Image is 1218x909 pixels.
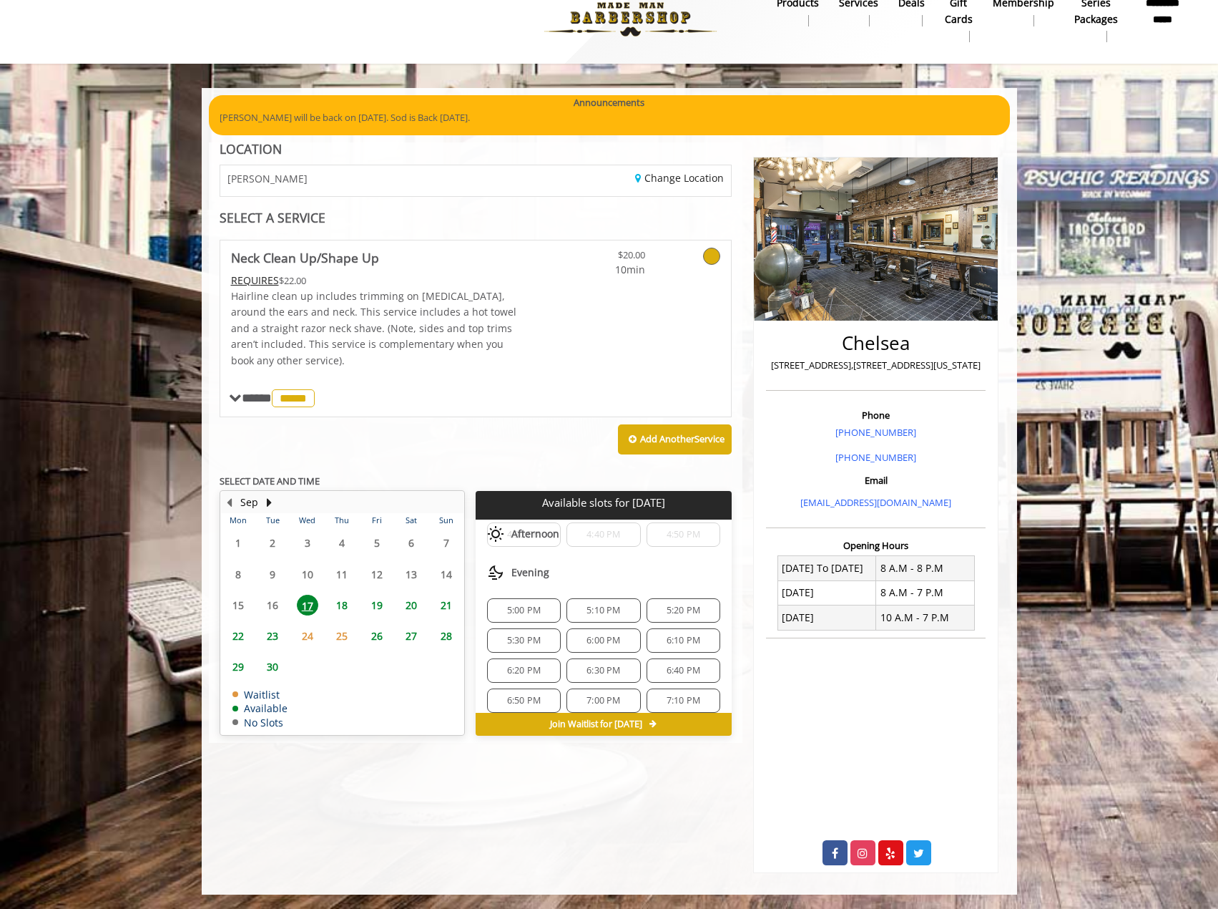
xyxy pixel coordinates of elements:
th: Tue [255,513,290,528]
span: 6:10 PM [667,635,700,646]
span: 6:20 PM [507,665,541,676]
td: 10 A.M - 7 P.M [876,606,975,630]
span: 18 [331,595,353,616]
div: 6:40 PM [647,658,720,683]
td: 8 A.M - 7 P.M [876,580,975,605]
td: Select day17 [290,590,324,621]
th: Fri [359,513,393,528]
th: Wed [290,513,324,528]
span: 30 [262,656,283,677]
span: [PERSON_NAME] [227,173,308,184]
span: 22 [227,626,249,646]
h2: Chelsea [770,333,982,354]
th: Sat [394,513,428,528]
td: [DATE] To [DATE] [777,556,876,580]
p: [PERSON_NAME] will be back on [DATE]. Sod is Back [DATE]. [220,110,999,125]
span: 24 [297,626,318,646]
td: Waitlist [232,689,288,700]
span: 6:40 PM [667,665,700,676]
div: 7:10 PM [647,689,720,713]
td: Select day21 [428,590,463,621]
td: Select day30 [255,651,290,682]
a: [PHONE_NUMBER] [835,426,916,439]
div: 6:10 PM [647,628,720,653]
span: 5:00 PM [507,605,541,616]
button: Sep [240,495,258,510]
img: evening slots [487,564,504,581]
td: Select day27 [394,621,428,651]
span: Join Waitlist for [DATE] [550,719,642,730]
td: Select day22 [221,621,255,651]
span: 21 [436,595,457,616]
p: Available slots for [DATE] [481,497,726,509]
span: This service needs some Advance to be paid before we block your appointment [231,273,279,287]
h3: Email [770,475,982,485]
b: Neck Clean Up/Shape Up [231,248,379,268]
p: [STREET_ADDRESS],[STREET_ADDRESS][US_STATE] [770,358,982,373]
b: Add Another Service [640,432,725,445]
button: Previous Month [224,495,235,510]
div: 5:00 PM [487,598,561,623]
div: SELECT A SERVICE [220,211,732,225]
td: Select day29 [221,651,255,682]
td: [DATE] [777,580,876,605]
th: Thu [325,513,359,528]
td: Select day26 [359,621,393,651]
span: Afternoon [511,528,559,540]
span: 20 [401,595,422,616]
span: 7:10 PM [667,695,700,706]
span: 17 [297,595,318,616]
img: afternoon slots [487,525,504,543]
b: Announcements [574,95,644,110]
span: 6:30 PM [586,665,620,676]
p: Hairline clean up includes trimming on [MEDICAL_DATA], around the ears and neck. This service inc... [231,288,519,369]
td: Select day25 [325,621,359,651]
td: Select day18 [325,590,359,621]
th: Sun [428,513,463,528]
b: LOCATION [220,140,282,157]
span: 26 [366,626,388,646]
div: 5:20 PM [647,598,720,623]
td: Available [232,703,288,714]
div: 5:30 PM [487,628,561,653]
button: Next Month [264,495,275,510]
span: 27 [401,626,422,646]
span: 7:00 PM [586,695,620,706]
h3: Opening Hours [766,540,986,550]
td: Select day28 [428,621,463,651]
td: Select day24 [290,621,324,651]
td: Select day23 [255,621,290,651]
span: 5:20 PM [667,605,700,616]
span: 25 [331,626,353,646]
span: 28 [436,626,457,646]
a: [EMAIL_ADDRESS][DOMAIN_NAME] [800,496,951,509]
div: 6:20 PM [487,658,561,683]
span: 19 [366,595,388,616]
button: Add AnotherService [618,424,732,454]
div: 6:30 PM [566,658,640,683]
td: No Slots [232,717,288,728]
th: Mon [221,513,255,528]
div: 6:50 PM [487,689,561,713]
a: $20.00 [561,240,645,278]
td: Select day20 [394,590,428,621]
div: 5:10 PM [566,598,640,623]
span: Evening [511,567,549,578]
b: SELECT DATE AND TIME [220,475,320,487]
td: Select day19 [359,590,393,621]
div: $22.00 [231,273,519,288]
a: [PHONE_NUMBER] [835,451,916,464]
div: 7:00 PM [566,689,640,713]
span: 29 [227,656,249,677]
span: 5:10 PM [586,605,620,616]
span: 5:30 PM [507,635,541,646]
span: 10min [561,262,645,278]
span: 6:50 PM [507,695,541,706]
h3: Phone [770,410,982,420]
td: [DATE] [777,606,876,630]
span: 6:00 PM [586,635,620,646]
td: 8 A.M - 8 P.M [876,556,975,580]
a: Change Location [635,171,724,185]
div: 6:00 PM [566,628,640,653]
